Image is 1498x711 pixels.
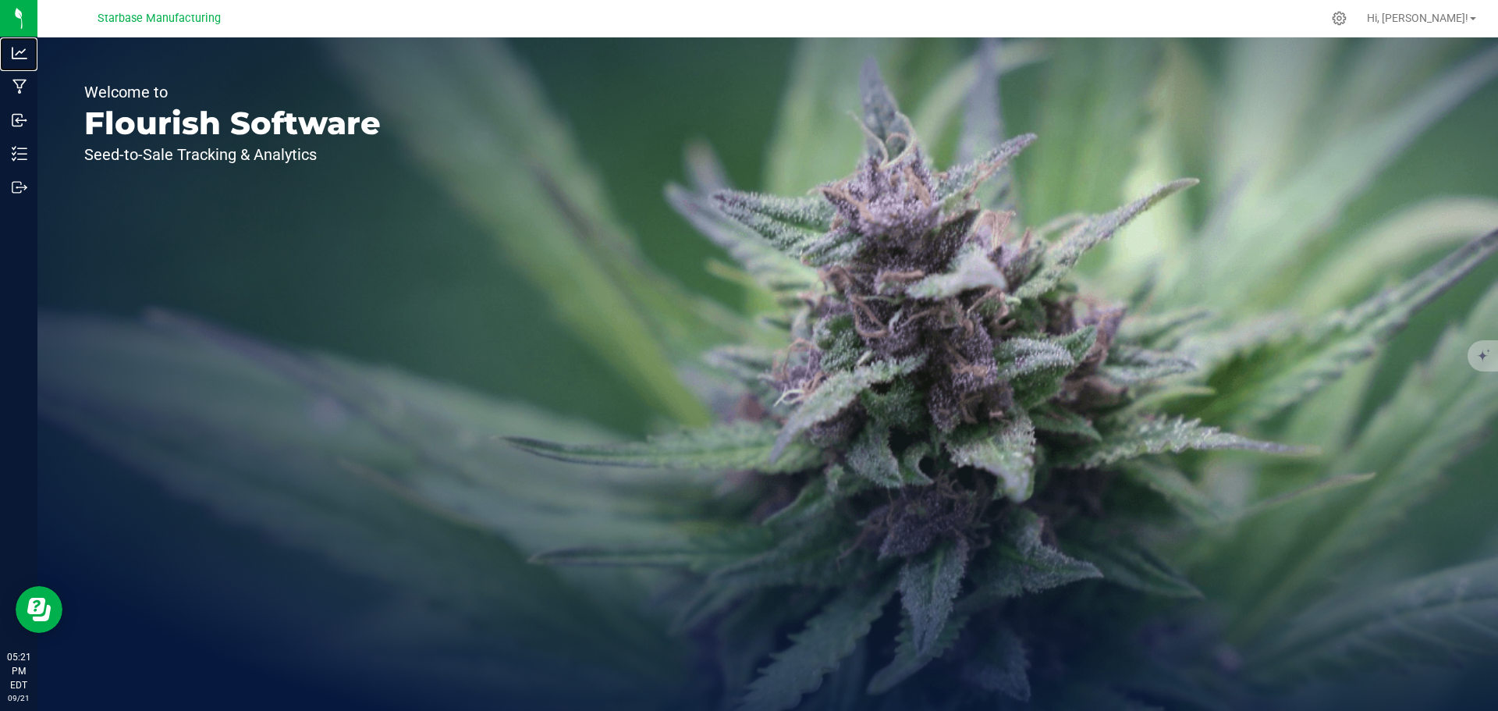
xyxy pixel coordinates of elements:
div: Manage settings [1329,11,1349,26]
iframe: Resource center [16,586,62,633]
p: 09/21 [7,692,30,704]
inline-svg: Inventory [12,146,27,162]
p: Flourish Software [84,108,381,139]
p: 05:21 PM EDT [7,650,30,692]
inline-svg: Manufacturing [12,79,27,94]
span: Hi, [PERSON_NAME]! [1367,12,1468,24]
inline-svg: Analytics [12,45,27,61]
span: Starbase Manufacturing [98,12,221,25]
inline-svg: Inbound [12,112,27,128]
inline-svg: Outbound [12,180,27,195]
p: Welcome to [84,84,381,100]
p: Seed-to-Sale Tracking & Analytics [84,147,381,162]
